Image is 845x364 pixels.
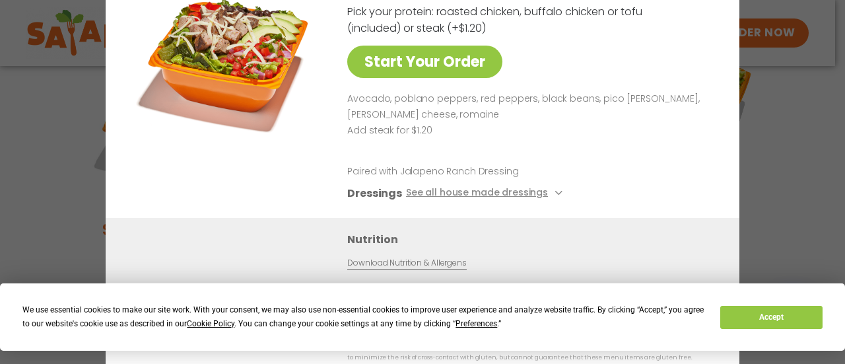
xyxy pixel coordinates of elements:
[347,343,713,363] p: While our menu includes ingredients that are made without gluten, our restaurants are not gluten ...
[347,231,720,248] h3: Nutrition
[456,319,497,328] span: Preferences
[406,185,566,201] button: See all house made dressings
[720,306,822,329] button: Accept
[347,164,591,178] p: Paired with Jalapeno Ranch Dressing
[347,91,708,123] p: Avocado, poblano peppers, red peppers, black beans, pico [PERSON_NAME], [PERSON_NAME] cheese, rom...
[187,319,234,328] span: Cookie Policy
[347,3,644,36] p: Pick your protein: roasted chicken, buffalo chicken or tofu (included) or steak (+$1.20)
[22,303,704,331] div: We use essential cookies to make our site work. With your consent, we may also use non-essential ...
[347,123,708,139] p: Add steak for $1.20
[347,185,402,201] h3: Dressings
[347,46,502,78] a: Start Your Order
[347,257,466,270] a: Download Nutrition & Allergens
